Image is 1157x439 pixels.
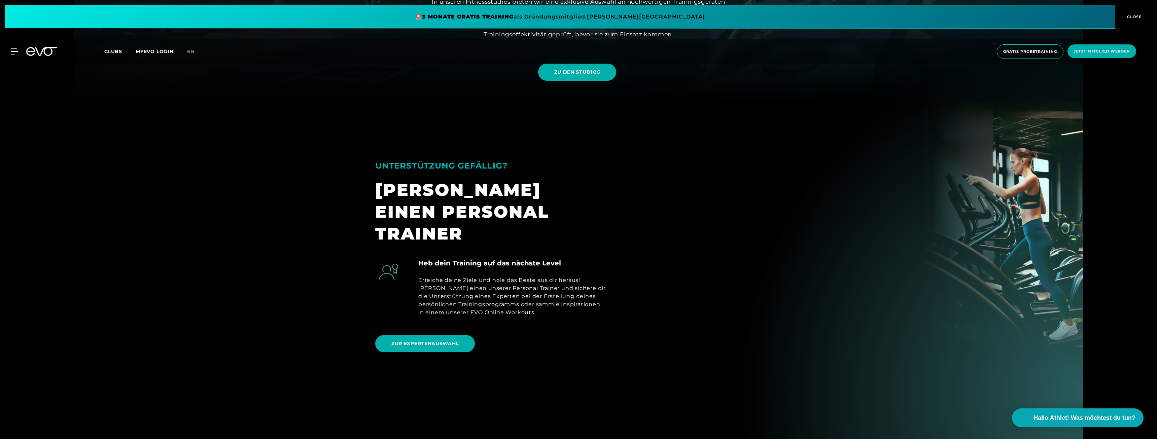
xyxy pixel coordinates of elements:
div: UNTERSTÜTZUNG GEFÄLLIG? [375,158,607,174]
span: Clubs [104,48,122,54]
a: Jetzt Mitglied werden [1065,44,1138,59]
span: Hallo Athlet! Was möchtest du tun? [1033,413,1135,423]
span: ZU DEN STUDIOS [554,69,600,76]
span: CLOSE [1125,14,1142,20]
a: Gratis Probetraining [995,44,1065,59]
span: Jetzt Mitglied werden [1074,48,1130,54]
a: MYEVO LOGIN [136,48,174,54]
span: en [187,48,195,54]
button: Hallo Athlet! Was möchtest du tun? [1012,408,1144,427]
a: Clubs [104,48,136,54]
span: Gratis Probetraining [1003,49,1057,54]
div: [PERSON_NAME] EINEN PERSONAL TRAINER [375,179,607,245]
a: en [187,48,203,56]
a: ZUR EXPERTENAUSWAHL [375,330,478,357]
span: ZUR EXPERTENAUSWAHL [391,340,459,347]
div: Erreiche deine Ziele und hole das Beste aus dir heraus! [PERSON_NAME] einen unserer Personal Trai... [418,276,607,317]
button: CLOSE [1115,5,1152,29]
h4: Heb dein Training auf das nächste Level [418,258,561,268]
a: ZU DEN STUDIOS [538,59,619,86]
